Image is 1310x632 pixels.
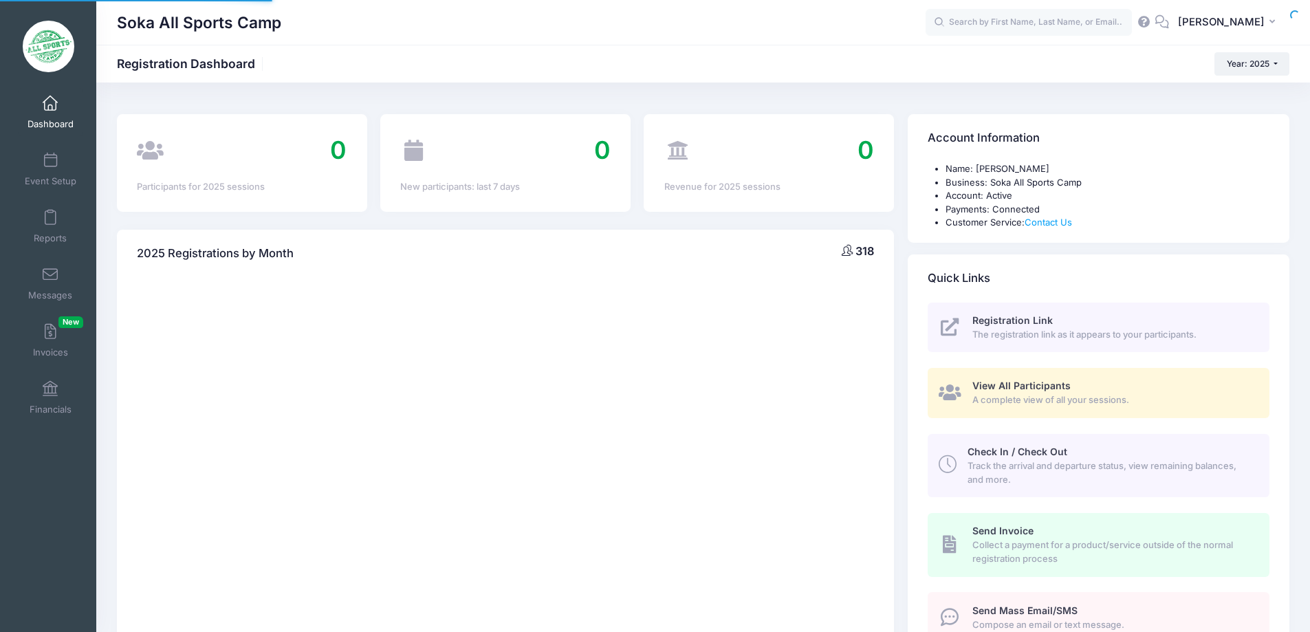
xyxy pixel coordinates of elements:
[58,316,83,328] span: New
[946,162,1269,176] li: Name: [PERSON_NAME]
[928,119,1040,158] h4: Account Information
[18,373,83,422] a: Financials
[972,604,1078,616] span: Send Mass Email/SMS
[117,7,281,39] h1: Soka All Sports Camp
[972,380,1071,391] span: View All Participants
[400,180,610,194] div: New participants: last 7 days
[1214,52,1289,76] button: Year: 2025
[855,244,874,258] span: 318
[1227,58,1269,69] span: Year: 2025
[926,9,1132,36] input: Search by First Name, Last Name, or Email...
[33,347,68,358] span: Invoices
[117,56,267,71] h1: Registration Dashboard
[946,203,1269,217] li: Payments: Connected
[972,314,1053,326] span: Registration Link
[972,525,1034,536] span: Send Invoice
[34,232,67,244] span: Reports
[946,216,1269,230] li: Customer Service:
[972,538,1254,565] span: Collect a payment for a product/service outside of the normal registration process
[946,189,1269,203] li: Account: Active
[928,259,990,298] h4: Quick Links
[594,135,611,165] span: 0
[18,88,83,136] a: Dashboard
[18,145,83,193] a: Event Setup
[28,290,72,301] span: Messages
[928,303,1269,353] a: Registration Link The registration link as it appears to your participants.
[968,459,1254,486] span: Track the arrival and departure status, view remaining balances, and more.
[928,368,1269,418] a: View All Participants A complete view of all your sessions.
[18,259,83,307] a: Messages
[30,404,72,415] span: Financials
[858,135,874,165] span: 0
[28,118,74,130] span: Dashboard
[1169,7,1289,39] button: [PERSON_NAME]
[972,328,1254,342] span: The registration link as it appears to your participants.
[1178,14,1265,30] span: [PERSON_NAME]
[664,180,874,194] div: Revenue for 2025 sessions
[1025,217,1072,228] a: Contact Us
[18,316,83,364] a: InvoicesNew
[968,446,1067,457] span: Check In / Check Out
[330,135,347,165] span: 0
[928,434,1269,497] a: Check In / Check Out Track the arrival and departure status, view remaining balances, and more.
[18,202,83,250] a: Reports
[23,21,74,72] img: Soka All Sports Camp
[137,234,294,273] h4: 2025 Registrations by Month
[972,618,1254,632] span: Compose an email or text message.
[137,180,347,194] div: Participants for 2025 sessions
[25,175,76,187] span: Event Setup
[928,513,1269,576] a: Send Invoice Collect a payment for a product/service outside of the normal registration process
[972,393,1254,407] span: A complete view of all your sessions.
[946,176,1269,190] li: Business: Soka All Sports Camp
